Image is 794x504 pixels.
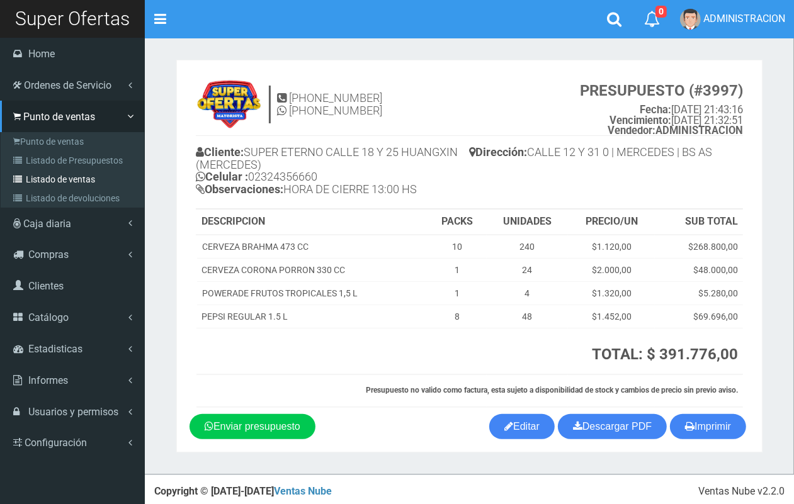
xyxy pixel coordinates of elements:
[196,305,428,328] td: PEPSI REGULAR 1.5 L
[196,143,470,202] h4: SUPER ETERNO CALLE 18 Y 25 HUANGXIN (MERCEDES) 02324356660 HORA DE CIERRE 13:00 HS
[655,235,743,259] td: $268.800,00
[487,281,569,305] td: 4
[277,92,382,117] h4: [PHONE_NUMBER] [PHONE_NUMBER]
[655,258,743,281] td: $48.000,00
[28,48,55,60] span: Home
[196,258,428,281] td: CERVEZA CORONA PORRON 330 CC
[487,235,569,259] td: 240
[608,125,743,137] b: ADMINISTRACION
[274,485,332,497] a: Ventas Nube
[470,143,744,165] h4: CALLE 12 Y 31 0 | MERCEDES | BS AS
[428,281,486,305] td: 1
[487,305,569,328] td: 48
[680,9,701,30] img: User Image
[190,414,315,439] a: Enviar presupuesto
[703,13,785,25] span: ADMINISTRACION
[558,414,667,439] a: Descargar PDF
[640,104,671,116] strong: Fecha:
[28,311,69,323] span: Catálogo
[4,170,144,189] a: Listado de ventas
[23,218,71,230] span: Caja diaria
[24,79,111,91] span: Ordenes de Servicio
[25,437,87,449] span: Configuración
[4,132,144,151] a: Punto de ventas
[487,210,569,235] th: UNIDADES
[213,421,300,432] span: Enviar presupuesto
[670,414,746,439] button: Imprimir
[568,258,655,281] td: $2.000,00
[196,170,248,183] b: Celular :
[28,343,82,355] span: Estadisticas
[196,210,428,235] th: DESCRIPCION
[428,258,486,281] td: 1
[470,145,528,159] b: Dirección:
[592,345,738,363] strong: TOTAL: $ 391.776,00
[428,210,486,235] th: PACKS
[196,235,428,259] td: CERVEZA BRAHMA 473 CC
[655,210,743,235] th: SUB TOTAL
[428,235,486,259] td: 10
[28,280,64,292] span: Clientes
[154,485,332,497] strong: Copyright © [DATE]-[DATE]
[608,125,655,137] strong: Vendedor:
[655,281,743,305] td: $5.280,00
[196,145,244,159] b: Cliente:
[610,115,671,126] strong: Vencimiento:
[655,305,743,328] td: $69.696,00
[568,235,655,259] td: $1.120,00
[196,182,283,196] b: Observaciones:
[196,281,428,305] td: POWERADE FRUTOS TROPICALES 1,5 L
[366,386,738,395] strong: Presupuesto no valido como factura, esta sujeto a disponibilidad de stock y cambios de precio sin...
[655,6,667,18] span: 0
[580,82,743,137] small: [DATE] 21:43:16 [DATE] 21:32:51
[28,374,68,386] span: Informes
[487,258,569,281] td: 24
[568,305,655,328] td: $1.452,00
[23,111,95,123] span: Punto de ventas
[15,8,130,30] span: Super Ofertas
[580,82,743,99] strong: PRESUPUESTO (#3997)
[28,249,69,260] span: Compras
[568,281,655,305] td: $1.320,00
[28,406,118,418] span: Usuarios y permisos
[489,414,555,439] a: Editar
[196,79,263,130] img: 9k=
[568,210,655,235] th: PRECIO/UN
[428,305,486,328] td: 8
[698,484,785,499] div: Ventas Nube v2.2.0
[4,189,144,208] a: Listado de devoluciones
[4,151,144,170] a: Listado de Presupuestos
